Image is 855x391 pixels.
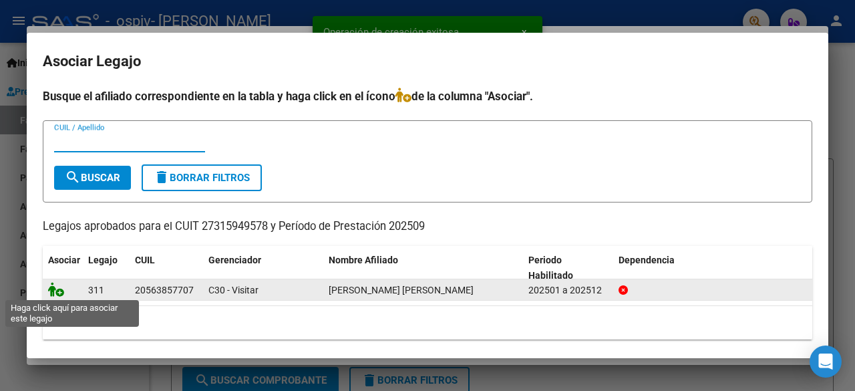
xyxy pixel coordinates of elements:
[65,169,81,185] mat-icon: search
[329,285,474,295] span: TINGALES RODRIGUEZ ALEX JOSUE
[208,285,259,295] span: C30 - Visitar
[810,346,842,378] div: Open Intercom Messenger
[48,255,80,265] span: Asociar
[154,169,170,185] mat-icon: delete
[88,285,104,295] span: 311
[523,246,613,290] datatable-header-cell: Periodo Habilitado
[528,283,608,298] div: 202501 a 202512
[142,164,262,191] button: Borrar Filtros
[154,172,250,184] span: Borrar Filtros
[130,246,203,290] datatable-header-cell: CUIL
[43,219,812,235] p: Legajos aprobados para el CUIT 27315949578 y Período de Prestación 202509
[43,306,812,340] div: 1 registros
[43,88,812,105] h4: Busque el afiliado correspondiente en la tabla y haga click en el ícono de la columna "Asociar".
[54,166,131,190] button: Buscar
[65,172,120,184] span: Buscar
[329,255,398,265] span: Nombre Afiliado
[83,246,130,290] datatable-header-cell: Legajo
[135,255,155,265] span: CUIL
[88,255,118,265] span: Legajo
[613,246,813,290] datatable-header-cell: Dependencia
[323,246,523,290] datatable-header-cell: Nombre Afiliado
[43,246,83,290] datatable-header-cell: Asociar
[619,255,675,265] span: Dependencia
[208,255,261,265] span: Gerenciador
[528,255,573,281] span: Periodo Habilitado
[203,246,323,290] datatable-header-cell: Gerenciador
[135,283,194,298] div: 20563857707
[43,49,812,74] h2: Asociar Legajo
